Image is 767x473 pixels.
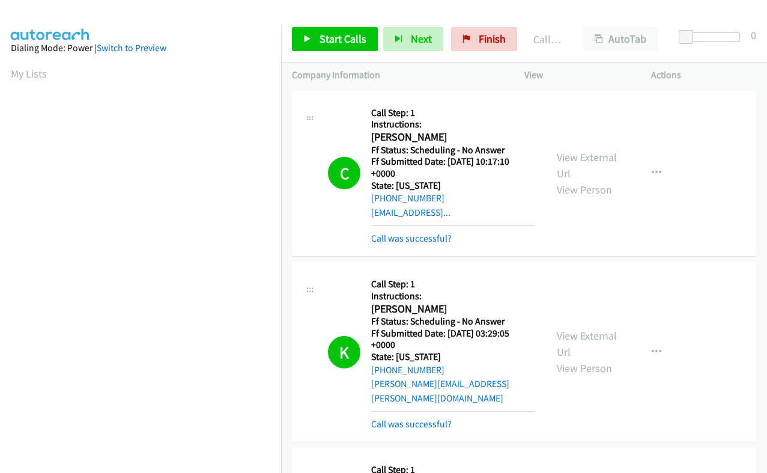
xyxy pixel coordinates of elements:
a: My Lists [11,67,47,81]
h5: Ff Submitted Date: [DATE] 03:29:05 +0000 [371,328,535,351]
p: Actions [651,68,756,82]
span: Next [411,32,432,46]
div: 0 [751,27,756,43]
h5: Call Step: 1 [371,278,535,290]
h2: [PERSON_NAME] [371,302,529,316]
span: Finish [479,32,506,46]
span: Start Calls [320,32,366,46]
h5: Instructions: [371,290,535,302]
p: Company Information [292,68,503,82]
h1: C [328,157,360,189]
button: Next [383,27,443,51]
p: Call Completed [533,31,562,47]
a: View External Url [557,150,617,180]
button: AutoTab [583,27,658,51]
h5: Ff Status: Scheduling - No Answer [371,316,535,328]
a: Switch to Preview [97,42,166,53]
a: [PHONE_NUMBER] [371,364,444,376]
h5: Ff Status: Scheduling - No Answer [371,144,535,156]
a: Start Calls [292,27,378,51]
div: Delay between calls (in seconds) [685,32,740,42]
a: [PHONE_NUMBER] [371,192,444,204]
h5: State: [US_STATE] [371,180,535,192]
h5: Ff Submitted Date: [DATE] 10:17:10 +0000 [371,156,535,179]
a: Call was successful? [371,418,452,430]
a: View Person [557,183,612,197]
p: View [524,68,629,82]
a: View Person [557,361,612,375]
a: View External Url [557,329,617,359]
a: [EMAIL_ADDRESS]... [371,207,450,218]
h5: State: [US_STATE] [371,351,535,363]
h5: Call Step: 1 [371,107,535,119]
a: Finish [451,27,517,51]
div: Dialing Mode: Power | [11,41,270,55]
a: [PERSON_NAME][EMAIL_ADDRESS][PERSON_NAME][DOMAIN_NAME] [371,378,509,404]
h1: K [328,336,360,368]
h2: [PERSON_NAME] [371,130,529,144]
a: Call was successful? [371,233,452,244]
h5: Instructions: [371,118,535,130]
